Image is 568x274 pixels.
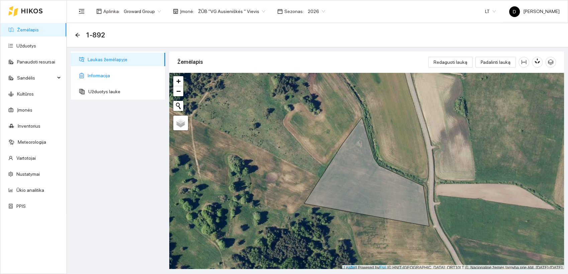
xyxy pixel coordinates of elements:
a: Padalinti lauką [475,59,516,65]
span: Redaguoti lauką [434,58,467,66]
a: PPIS [16,203,26,209]
a: Layers [173,116,188,130]
span: Groward Group [124,6,161,16]
span: menu-fold [79,8,85,14]
a: Meteorologija [18,139,46,145]
a: Esri [379,265,386,270]
span: Užduotys lauke [88,85,160,98]
span: | [387,265,388,270]
button: Padalinti lauką [475,57,516,67]
span: + [176,77,181,85]
div: | Powered by © HNIT-[GEOGRAPHIC_DATA]; ORT10LT ©, Nacionalinė žemės tarnyba prie AM, [DATE]-[DATE] [342,265,564,271]
button: menu-fold [75,5,88,18]
span: D [513,6,516,17]
span: Aplinka : [103,8,120,15]
a: Redaguoti lauką [428,59,473,65]
span: Informacija [88,69,160,82]
a: Zoom in [173,76,183,86]
a: Kultūros [17,91,34,97]
a: Leaflet [344,265,356,270]
a: Panaudoti resursai [17,59,55,64]
span: Įmonė : [180,8,194,15]
button: Redaguoti lauką [428,57,473,67]
button: column-width [518,57,529,67]
span: − [176,87,181,95]
span: calendar [277,9,283,14]
span: arrow-left [75,32,80,38]
span: Laukas žemėlapyje [88,53,160,66]
span: Sandėlis [17,71,55,85]
span: 2026 [308,6,325,16]
span: [PERSON_NAME] [509,9,560,14]
a: Zoom out [173,86,183,96]
span: LT [485,6,496,16]
a: Vartotojai [16,155,36,161]
span: 1-892 [86,30,105,40]
span: Sezonas : [284,8,304,15]
div: Atgal [75,32,80,38]
a: Žemėlapis [17,27,39,32]
span: Padalinti lauką [481,58,510,66]
button: Initiate a new search [173,101,183,111]
a: Užduotys [16,43,36,48]
a: Įmonės [17,107,32,113]
span: column-width [519,59,529,65]
a: Ūkio analitika [16,187,44,193]
a: Inventorius [18,123,40,129]
a: Nustatymai [16,171,40,177]
span: shop [173,9,178,14]
span: layout [96,9,102,14]
span: ŽŪB "VG Ausieniškės " Vievis [198,6,265,16]
div: Žemėlapis [177,52,428,72]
